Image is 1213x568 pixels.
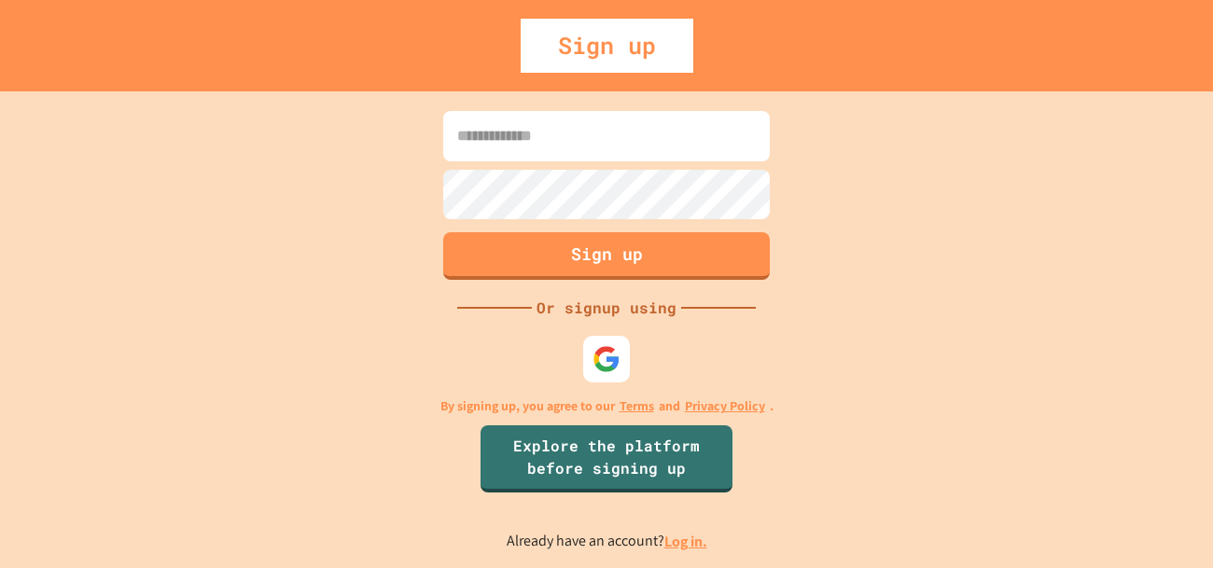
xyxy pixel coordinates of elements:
p: By signing up, you agree to our and . [440,396,774,416]
img: google-icon.svg [593,345,620,373]
a: Explore the platform before signing up [481,425,732,492]
button: Sign up [443,232,770,280]
a: Terms [620,396,654,416]
a: Privacy Policy [685,396,765,416]
p: Already have an account? [507,530,707,553]
div: Sign up [521,19,693,73]
div: Or signup using [532,297,681,319]
a: Log in. [664,532,707,551]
